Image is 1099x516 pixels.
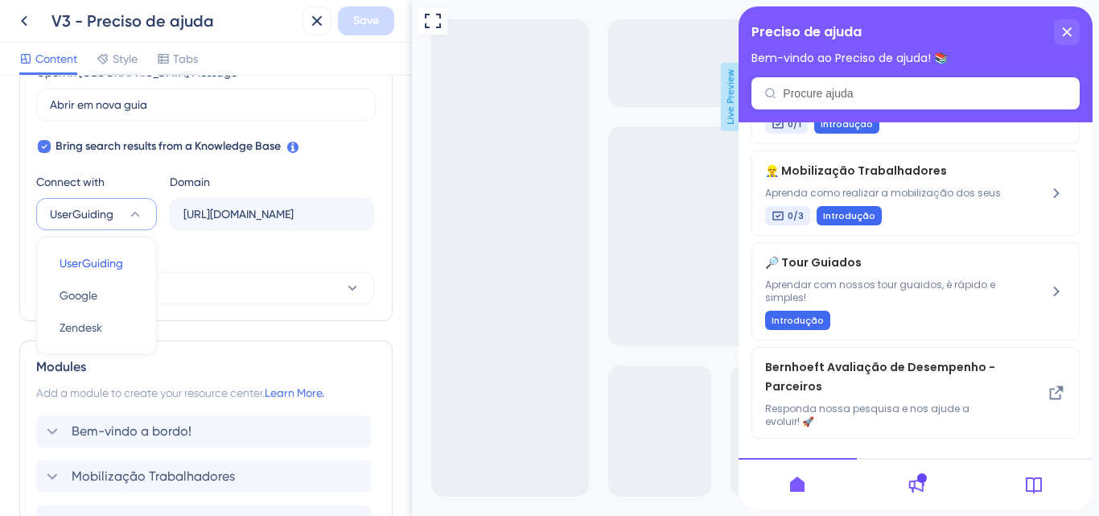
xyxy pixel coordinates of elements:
button: Zendesk [47,312,146,344]
span: Google [60,286,97,305]
span: UserGuiding [50,204,113,224]
div: Domain [170,172,210,192]
div: Modules [36,357,376,377]
input: Procure ajuda [44,80,328,93]
button: Portuguese (Default) [36,272,374,304]
button: UserGuiding [47,247,146,279]
div: Bem-vindo a bordo! [36,415,376,448]
span: Add a module to create your resource center. [36,386,265,399]
a: Learn More. [265,386,324,399]
div: Tour Guiados [27,246,267,324]
span: Aprendar com nossos tour guaidos, é rápido e simples! [27,272,267,298]
div: 3 [117,6,121,19]
span: Bernhoeft Avaliação de Desempenho - Parceiros [27,351,267,390]
span: Mobilização Trabalhadores [72,467,235,486]
button: Save [338,6,394,35]
span: Live Preview [309,63,329,131]
span: Aprenda como realizar a mobilização dos seus [27,180,267,193]
div: Mobilização Trabalhadores [27,155,267,219]
span: 0/3 [49,203,65,216]
span: Responda nossa pesquisa e nos ajude a evoluir! 🚀 [27,396,267,422]
span: Save [353,11,379,31]
span: Introdução [33,308,85,320]
span: 0/1 [49,111,63,124]
span: Content [35,49,77,68]
div: close resource center [315,13,341,39]
span: Bem-vindo ao Preciso de ajuda! 📚 [13,45,209,58]
input: company.help.userguiding.com [183,205,360,223]
span: Zendesk [60,318,102,337]
span: 🔎 Tour Guiados [27,246,241,266]
span: Bring search results from a Knowledge Base [56,137,281,156]
span: UserGuiding [60,254,123,273]
button: UserGuiding [36,198,157,230]
span: Style [113,49,138,68]
span: Introdução [84,203,137,216]
span: Preciso de ajuda [13,14,123,38]
span: 👷‍♂️ Mobilização Trabalhadores [27,155,267,174]
div: Bernhoeft Avaliação de Desempenho - Parceiros [27,351,267,422]
span: Preciso de ajuda [14,2,106,22]
div: V3 - Preciso de ajuda [51,10,296,32]
div: Mobilização Trabalhadores [36,460,376,493]
input: Abrir em nova guia [50,96,362,114]
span: Tabs [173,49,198,68]
span: Bem-vindo a bordo! [72,422,191,441]
div: Connect with [36,172,157,192]
span: Introdução [82,111,134,124]
button: Google [47,279,146,312]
